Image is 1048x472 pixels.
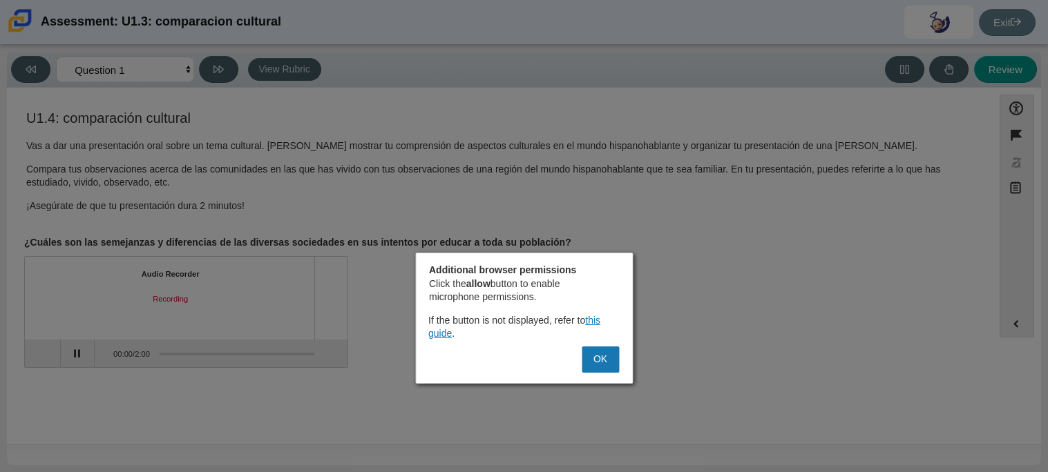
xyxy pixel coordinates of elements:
strong: Additional browser permissions [429,264,576,276]
a: this guide [428,314,600,340]
strong: allow [466,277,490,290]
p: Click the button to enable microphone permissions. [429,277,613,304]
button: OK [582,346,619,373]
div: If the button is not displayed, refer to . [428,314,627,341]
